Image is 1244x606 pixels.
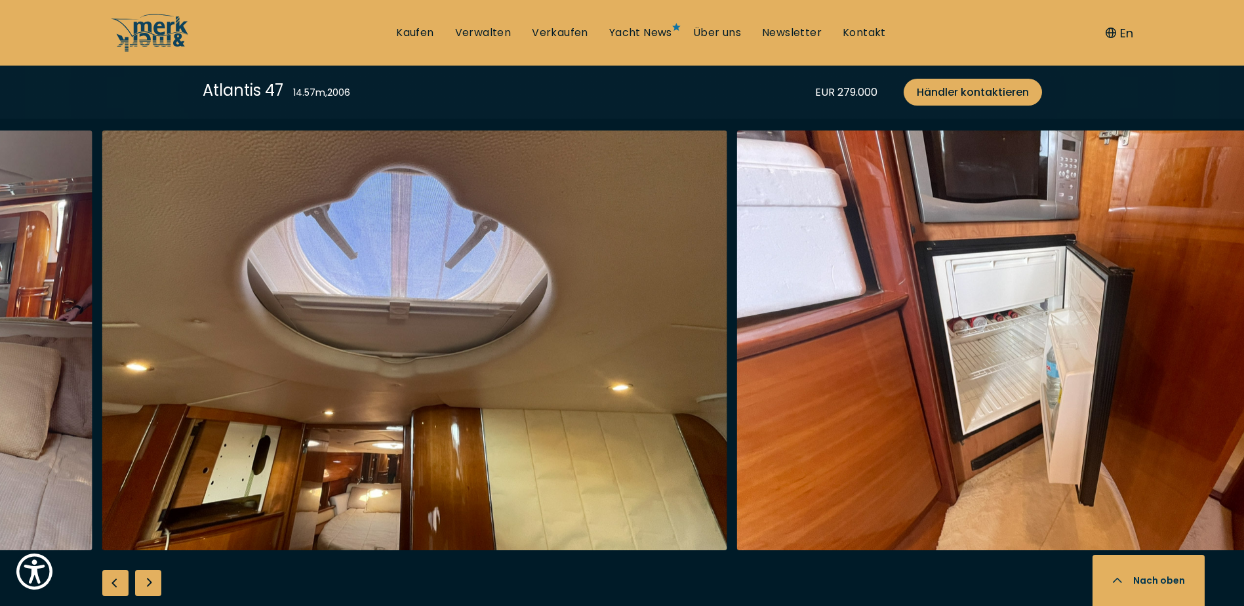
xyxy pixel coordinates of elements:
[917,84,1029,100] span: Händler kontaktieren
[532,26,588,40] a: Verkaufen
[13,550,56,593] button: Show Accessibility Preferences
[135,570,161,596] div: Next slide
[762,26,822,40] a: Newsletter
[102,570,129,596] div: Previous slide
[693,26,741,40] a: Über uns
[455,26,512,40] a: Verwalten
[843,26,886,40] a: Kontakt
[609,26,672,40] a: Yacht News
[1106,24,1133,42] button: En
[904,79,1042,106] a: Händler kontaktieren
[102,131,727,550] img: Merk&Merk
[815,84,877,100] div: EUR 279.000
[396,26,433,40] a: Kaufen
[203,79,283,102] div: Atlantis 47
[293,86,350,100] div: 14.57 m , 2006
[1093,555,1205,606] button: Nach oben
